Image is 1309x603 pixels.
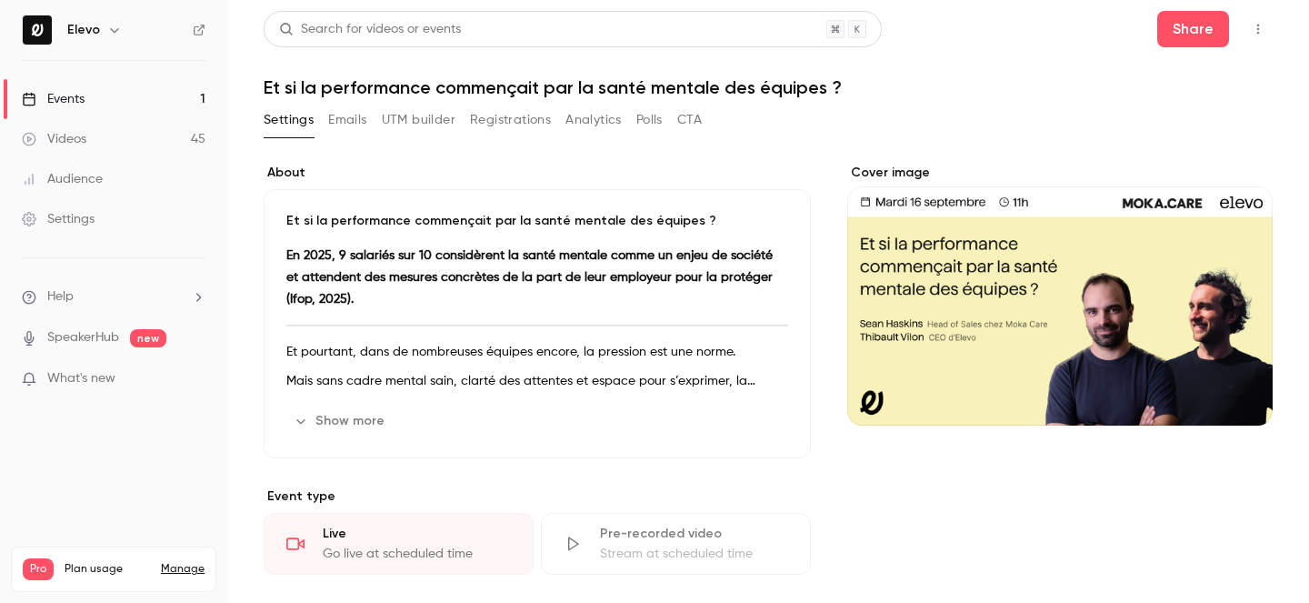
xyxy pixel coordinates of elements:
[47,328,119,347] a: SpeakerHub
[23,15,52,45] img: Elevo
[22,170,103,188] div: Audience
[47,287,74,307] span: Help
[161,562,205,577] a: Manage
[264,164,811,182] label: About
[22,287,205,307] li: help-dropdown-opener
[600,545,788,563] div: Stream at scheduled time
[847,164,1273,182] label: Cover image
[264,487,811,506] p: Event type
[67,21,100,39] h6: Elevo
[323,545,511,563] div: Go live at scheduled time
[130,329,166,347] span: new
[382,106,455,135] button: UTM builder
[565,106,622,135] button: Analytics
[264,513,534,575] div: LiveGo live at scheduled time
[286,370,788,392] p: Mais sans cadre mental sain, clarté des attentes et espace pour s’exprimer, la motivation s’effri...
[22,130,86,148] div: Videos
[636,106,663,135] button: Polls
[1157,11,1229,47] button: Share
[286,212,788,230] p: Et si la performance commençait par la santé mentale des équipes ?
[541,513,811,575] div: Pre-recorded videoStream at scheduled time
[23,558,54,580] span: Pro
[600,525,788,543] div: Pre-recorded video
[47,369,115,388] span: What's new
[264,76,1273,98] h1: Et si la performance commençait par la santé mentale des équipes ?
[264,106,314,135] button: Settings
[286,407,395,436] button: Show more
[470,106,551,135] button: Registrations
[65,562,150,577] span: Plan usage
[286,341,788,363] p: Et pourtant, dans de nombreuses équipes encore, la pression est une norme.
[22,210,95,228] div: Settings
[22,90,85,108] div: Events
[184,371,205,387] iframe: Noticeable Trigger
[279,20,461,39] div: Search for videos or events
[847,164,1273,426] section: Cover image
[323,525,511,543] div: Live
[286,249,773,306] strong: En 2025, 9 salariés sur 10 considèrent la santé mentale comme un enjeu de société et attendent de...
[328,106,366,135] button: Emails
[677,106,702,135] button: CTA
